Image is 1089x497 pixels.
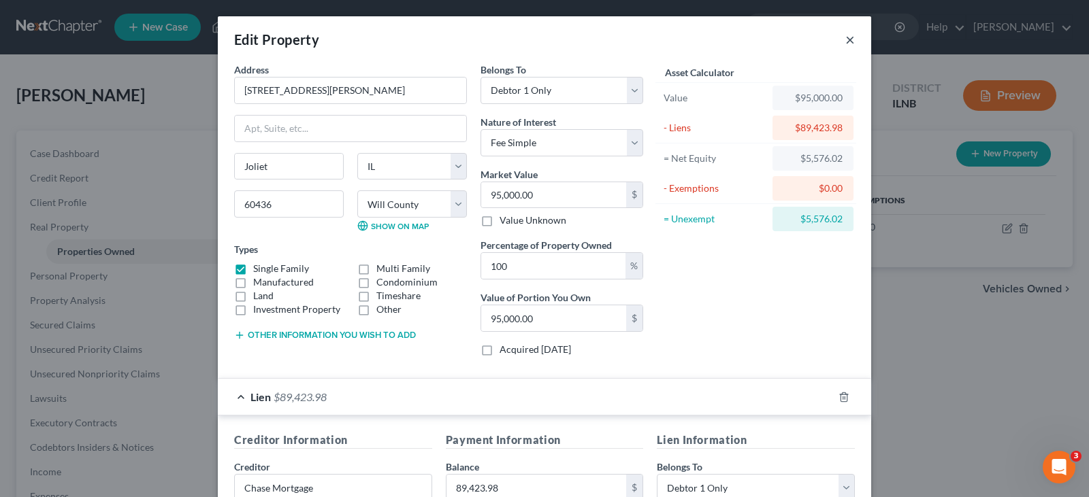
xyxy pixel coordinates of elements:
span: Belongs To [481,64,526,75]
label: Land [253,289,274,303]
label: Condominium [376,275,438,289]
span: Creditor [234,461,270,473]
label: Value Unknown [500,213,566,227]
div: % [625,253,643,279]
input: 0.00 [481,253,625,279]
iframe: Intercom live chat [1043,451,1075,483]
label: Single Family [253,262,309,275]
div: $95,000.00 [783,91,843,105]
div: $5,576.02 [783,152,843,165]
label: Types [234,242,258,256]
input: Enter zip... [234,190,344,218]
span: Belongs To [657,461,702,473]
div: $89,423.98 [783,121,843,135]
label: Manufactured [253,275,314,289]
div: Edit Property [234,30,319,49]
input: 0.00 [481,182,626,208]
div: $ [626,182,643,208]
span: $89,423.98 [274,390,327,403]
div: - Liens [664,121,766,135]
div: $5,576.02 [783,212,843,226]
input: 0.00 [481,305,626,331]
input: Apt, Suite, etc... [235,116,466,141]
button: × [845,31,855,48]
input: Enter address... [235,78,466,103]
label: Value of Portion You Own [481,290,591,305]
span: Address [234,64,269,75]
h5: Payment Information [446,432,644,449]
div: = Unexempt [664,212,766,226]
label: Nature of Interest [481,115,556,129]
label: Percentage of Property Owned [481,238,612,252]
label: Asset Calculator [665,65,734,80]
label: Timeshare [376,289,421,303]
label: Acquired [DATE] [500,343,571,356]
label: Other [376,303,402,316]
h5: Lien Information [657,432,855,449]
button: Other information you wish to add [234,330,416,341]
span: Lien [250,390,271,403]
label: Multi Family [376,262,430,275]
div: $ [626,305,643,331]
div: $0.00 [783,182,843,195]
label: Investment Property [253,303,340,316]
div: - Exemptions [664,182,766,195]
h5: Creditor Information [234,432,432,449]
a: Show on Map [357,220,429,231]
input: Enter city... [235,154,343,179]
label: Balance [446,460,479,474]
label: Market Value [481,167,538,182]
div: = Net Equity [664,152,766,165]
div: Value [664,91,766,105]
span: 3 [1071,451,1082,462]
